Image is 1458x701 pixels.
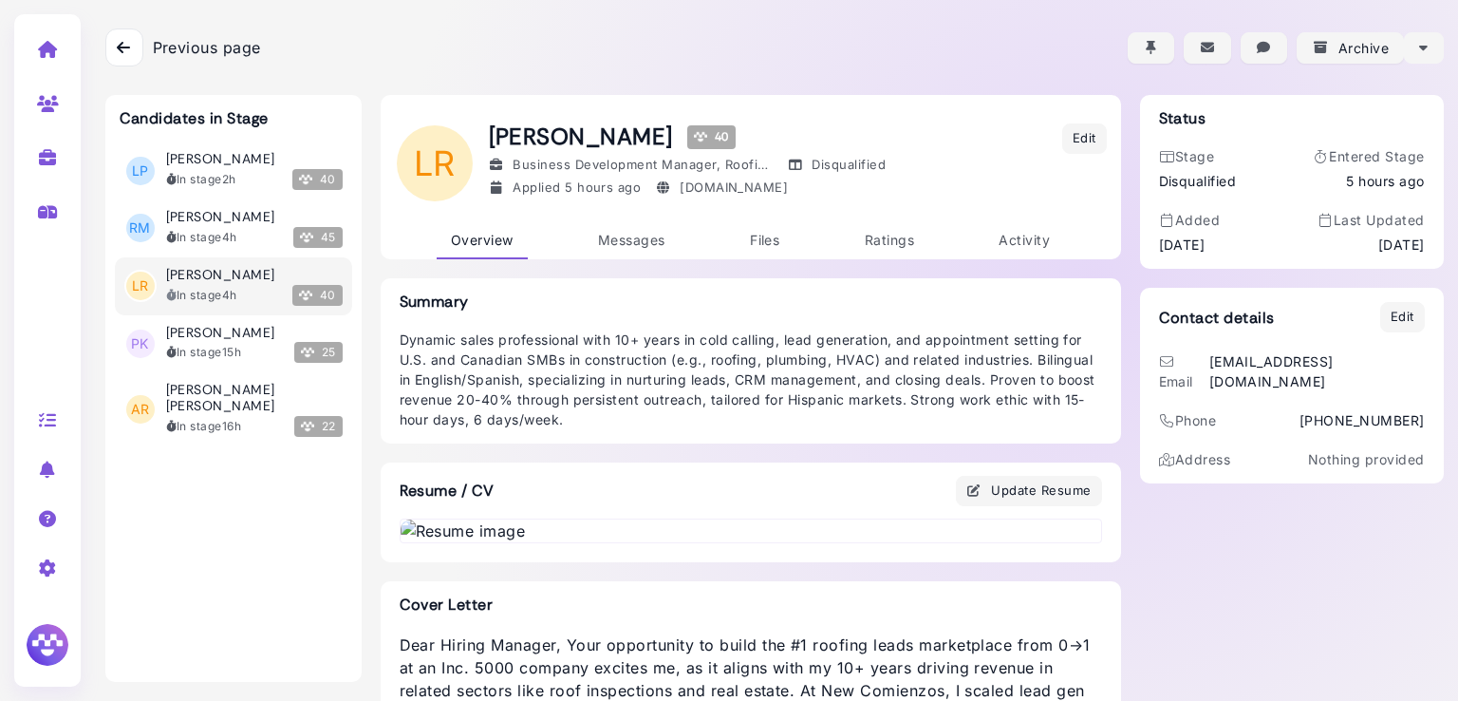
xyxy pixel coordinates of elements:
[565,180,641,195] time: Aug 15, 2025
[1073,129,1096,148] div: Edit
[400,596,1102,614] h3: Cover Letter
[1159,171,1237,191] div: Disqualified
[1346,171,1424,191] time: Aug 15, 2025
[222,345,241,359] time: 2025-08-14T17:04:20.225Z
[166,418,242,435] div: In stage
[1297,32,1404,64] button: Archive
[166,382,343,414] h3: [PERSON_NAME] [PERSON_NAME]
[489,179,642,198] div: Applied
[1159,210,1221,230] div: Added
[1380,302,1425,332] button: Edit
[294,342,343,363] span: 25
[966,481,1092,501] div: Update Resume
[293,227,343,248] span: 45
[126,157,155,185] span: LP
[222,172,236,186] time: 2025-08-15T06:13:39.146Z
[153,36,261,59] span: Previous page
[400,293,1102,311] h3: Summary
[126,395,155,424] span: AR
[126,272,155,300] span: LR
[105,28,261,66] a: Previous page
[1378,235,1425,255] time: [DATE]
[120,109,269,127] h3: Candidates in Stage
[489,156,774,175] div: Business Development Manager, Roofing (P&L Owner)
[166,325,275,341] h3: [PERSON_NAME]
[1159,146,1237,166] div: Stage
[865,232,914,248] span: Ratings
[397,125,473,201] span: LR
[956,476,1102,506] button: Update Resume
[294,416,343,437] span: 22
[1159,410,1217,430] div: Phone
[300,231,313,244] img: Megan Score
[1159,235,1206,255] time: [DATE]
[750,232,779,248] span: Files
[401,520,1101,542] img: Resume image
[126,214,155,242] span: rm
[166,229,237,246] div: In stage
[381,463,514,519] h3: Resume / CV
[655,179,788,198] div: [DOMAIN_NAME]
[292,285,343,306] span: 40
[166,344,242,361] div: In stage
[489,123,887,151] h1: [PERSON_NAME]
[301,420,314,433] img: Megan Score
[166,209,275,225] h3: [PERSON_NAME]
[166,267,275,283] h3: [PERSON_NAME]
[1159,109,1206,127] h3: Status
[126,330,155,358] span: PK
[788,156,887,175] div: Disqualified
[999,232,1050,248] span: Activity
[1312,38,1389,58] div: Archive
[222,230,237,244] time: 2025-08-15T04:11:07.185Z
[1391,308,1414,327] div: Edit
[1159,449,1231,469] div: Address
[451,232,514,248] span: Overview
[1159,351,1205,391] div: Email
[166,171,236,188] div: In stage
[736,222,794,259] a: Files
[437,222,528,259] a: Overview
[1299,410,1425,430] div: [PHONE_NUMBER]
[299,173,312,186] img: Megan Score
[299,289,312,302] img: Megan Score
[301,346,314,359] img: Megan Score
[984,222,1064,259] a: Activity
[584,222,680,259] a: Messages
[1159,309,1275,327] h3: Contact details
[24,621,71,669] img: Megan
[1317,210,1424,230] div: Last Updated
[166,287,237,304] div: In stage
[598,232,665,248] span: Messages
[694,130,707,143] img: Megan Score
[222,419,241,433] time: 2025-08-14T15:31:39.545Z
[1062,123,1107,154] button: Edit
[1313,146,1425,166] div: Entered Stage
[292,169,343,190] span: 40
[687,125,736,148] div: 40
[1308,449,1425,469] p: Nothing provided
[850,222,928,259] a: Ratings
[222,288,237,302] time: 2025-08-15T03:36:25.540Z
[400,330,1102,429] p: Dynamic sales professional with 10+ years in cold calling, lead generation, and appointment setti...
[166,151,275,167] h3: [PERSON_NAME]
[1209,351,1425,391] div: [EMAIL_ADDRESS][DOMAIN_NAME]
